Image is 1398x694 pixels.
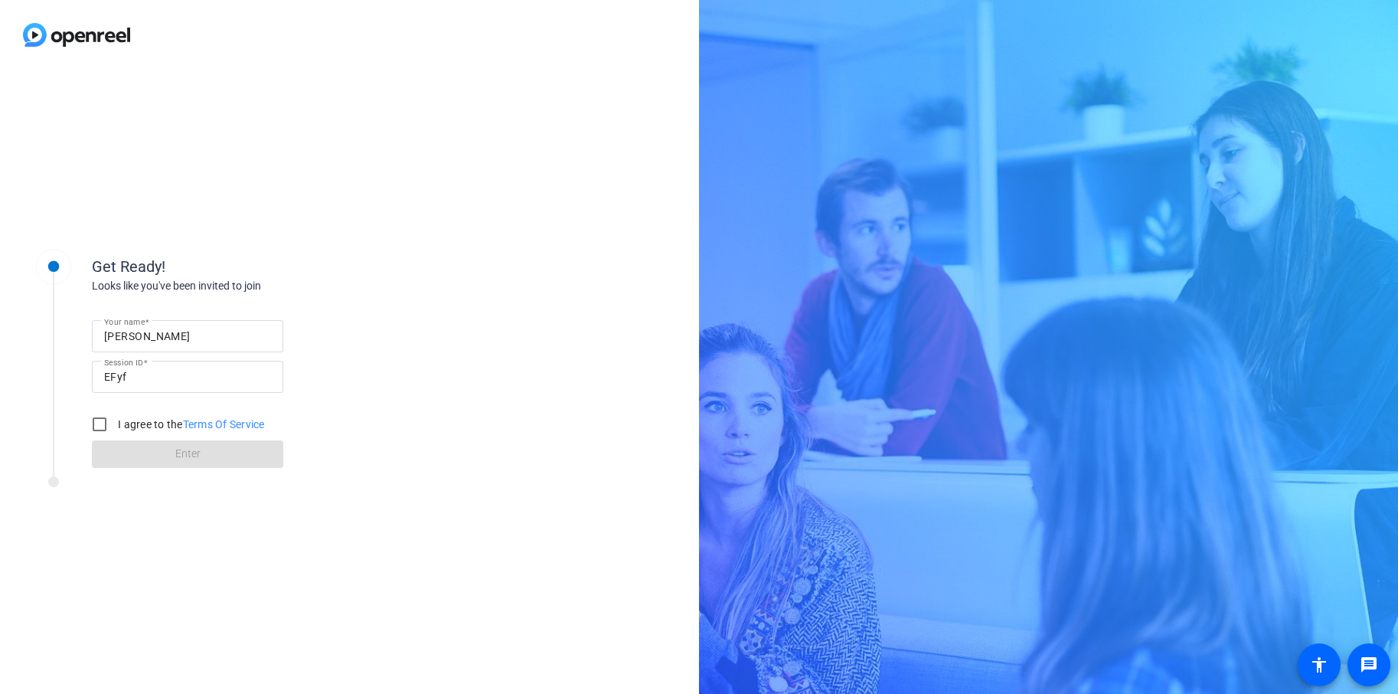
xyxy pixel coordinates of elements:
[92,278,398,294] div: Looks like you've been invited to join
[92,255,398,278] div: Get Ready!
[183,418,265,430] a: Terms Of Service
[1310,656,1328,674] mat-icon: accessibility
[1360,656,1378,674] mat-icon: message
[115,417,265,432] label: I agree to the
[104,358,143,367] mat-label: Session ID
[104,317,145,326] mat-label: Your name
